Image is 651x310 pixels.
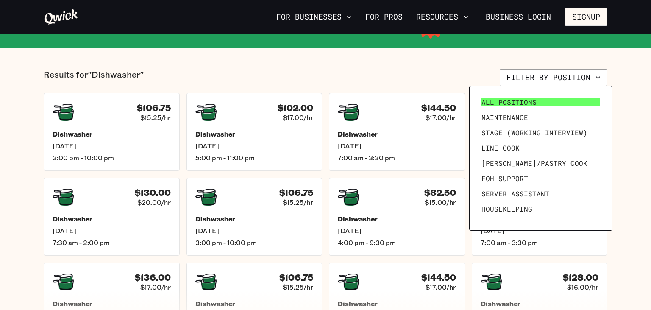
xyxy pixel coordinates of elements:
[481,190,549,198] span: Server Assistant
[481,159,587,168] span: [PERSON_NAME]/Pastry Cook
[481,98,537,106] span: All Positions
[481,128,587,137] span: Stage (working interview)
[481,144,520,152] span: Line Cook
[481,174,528,183] span: FOH Support
[481,220,520,229] span: Prep Cook
[481,113,528,122] span: Maintenance
[481,205,532,213] span: Housekeeping
[478,95,604,222] ul: Filter by position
